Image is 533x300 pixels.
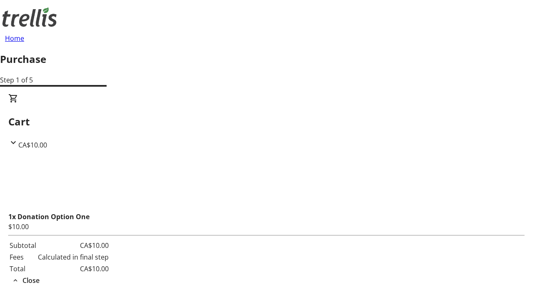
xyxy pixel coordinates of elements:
[9,240,37,251] td: Subtotal
[8,93,525,150] div: CartCA$10.00
[37,252,109,262] td: Calculated in final step
[9,263,37,274] td: Total
[37,263,109,274] td: CA$10.00
[8,212,90,221] strong: 1x Donation Option One
[9,252,37,262] td: Fees
[8,222,525,232] div: $10.00
[8,150,525,286] div: CartCA$10.00
[8,114,525,129] h2: Cart
[37,240,109,251] td: CA$10.00
[22,275,40,285] span: Close
[18,140,47,150] span: CA$10.00
[8,275,43,285] button: Close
